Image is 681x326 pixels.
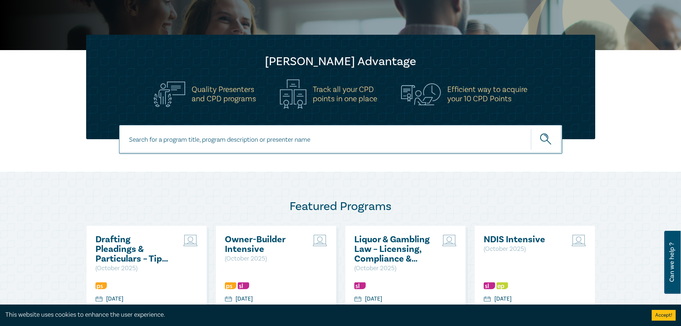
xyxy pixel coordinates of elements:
a: NDIS Intensive [484,235,561,244]
input: Search for a program title, program description or presenter name [119,125,562,154]
p: ( October 2025 ) [354,264,431,273]
img: calendar [354,296,361,303]
img: Substantive Law [354,282,366,289]
button: Accept cookies [652,310,676,321]
img: Live Stream [572,235,586,246]
div: [DATE] [236,295,253,303]
img: Professional Skills [225,282,236,289]
img: Track all your CPD<br>points in one place [280,79,306,109]
div: [DATE] [494,295,512,303]
img: calendar [484,296,491,303]
h5: Track all your CPD points in one place [313,85,377,103]
img: Substantive Law [238,282,249,289]
span: Can we help ? [668,235,675,289]
img: Quality Presenters<br>and CPD programs [154,82,185,107]
img: Efficient way to acquire<br>your 10 CPD Points [401,83,441,105]
h2: Featured Programs [86,199,595,214]
h2: [PERSON_NAME] Advantage [100,54,581,69]
p: ( October 2025 ) [225,254,302,263]
a: Liquor & Gambling Law – Licensing, Compliance & Regulations [354,235,431,264]
h5: Efficient way to acquire your 10 CPD Points [447,85,527,103]
div: [DATE] [365,295,382,303]
img: Ethics & Professional Responsibility [497,282,508,289]
img: Live Stream [313,235,327,246]
img: Live Stream [183,235,198,246]
h5: Quality Presenters and CPD programs [192,85,256,103]
p: ( October 2025 ) [484,244,561,254]
img: calendar [95,296,103,303]
div: [DATE] [106,295,123,303]
p: ( October 2025 ) [95,264,172,273]
a: Owner-Builder Intensive [225,235,302,254]
img: calendar [225,296,232,303]
a: Drafting Pleadings & Particulars – Tips & Traps [95,235,172,264]
div: This website uses cookies to enhance the user experience. [5,310,641,320]
img: Substantive Law [484,282,495,289]
img: Professional Skills [95,282,107,289]
img: Live Stream [442,235,457,246]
